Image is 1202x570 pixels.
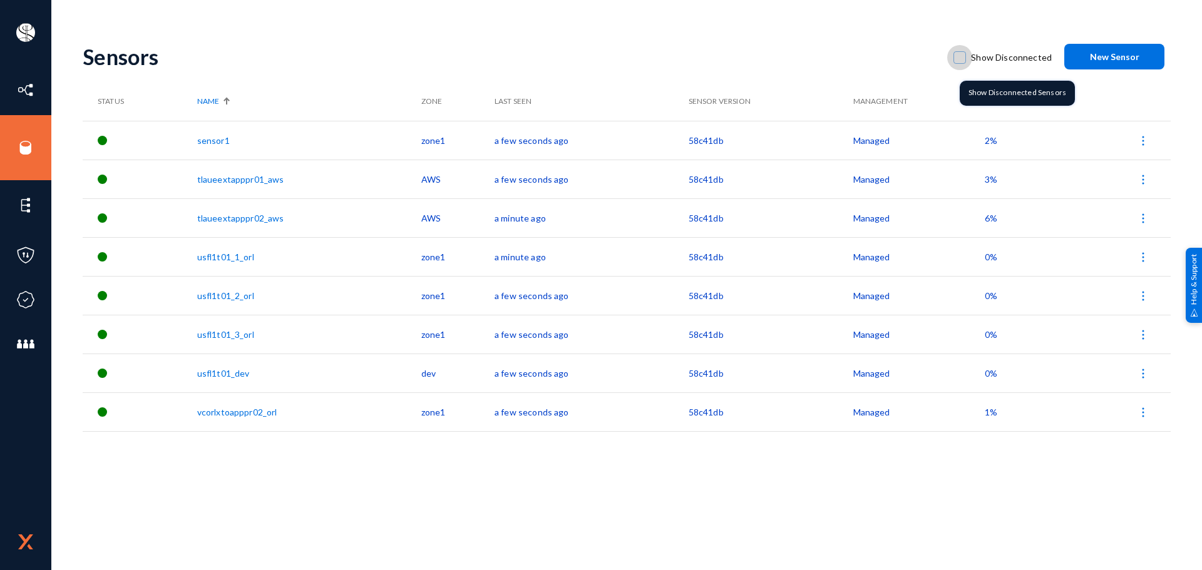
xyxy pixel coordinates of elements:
[421,237,495,276] td: zone1
[495,82,689,121] th: Last Seen
[853,354,985,392] td: Managed
[495,315,689,354] td: a few seconds ago
[197,174,284,185] a: tlaueextapppr01_aws
[985,407,997,417] span: 1%
[16,138,35,157] img: icon-sources.svg
[83,44,941,69] div: Sensors
[689,121,853,160] td: 58c41db
[1137,367,1149,380] img: icon-more.svg
[495,160,689,198] td: a few seconds ago
[495,392,689,431] td: a few seconds ago
[197,213,284,223] a: tlaueextapppr02_aws
[960,81,1075,106] div: Show Disconnected Sensors
[1137,135,1149,147] img: icon-more.svg
[197,407,277,417] a: vcorlxtoapppr02_orl
[16,335,35,354] img: icon-members.svg
[985,213,997,223] span: 6%
[971,48,1052,67] span: Show Disconnected
[421,121,495,160] td: zone1
[853,237,985,276] td: Managed
[421,82,495,121] th: Zone
[853,276,985,315] td: Managed
[853,392,985,431] td: Managed
[853,160,985,198] td: Managed
[985,252,997,262] span: 0%
[495,198,689,237] td: a minute ago
[689,276,853,315] td: 58c41db
[16,23,35,42] img: ACg8ocIa8OWj5FIzaB8MU-JIbNDt0RWcUDl_eQ0ZyYxN7rWYZ1uJfn9p=s96-c
[985,135,997,146] span: 2%
[689,315,853,354] td: 58c41db
[853,121,985,160] td: Managed
[689,82,853,121] th: Sensor Version
[1137,406,1149,419] img: icon-more.svg
[1137,290,1149,302] img: icon-more.svg
[197,368,250,379] a: usfl1t01_dev
[853,82,985,121] th: Management
[495,237,689,276] td: a minute ago
[853,198,985,237] td: Managed
[689,237,853,276] td: 58c41db
[985,368,997,379] span: 0%
[985,174,997,185] span: 3%
[495,121,689,160] td: a few seconds ago
[421,315,495,354] td: zone1
[1137,212,1149,225] img: icon-more.svg
[421,354,495,392] td: dev
[197,290,254,301] a: usfl1t01_2_orl
[197,96,415,107] div: Name
[16,246,35,265] img: icon-policies.svg
[197,135,230,146] a: sensor1
[1137,251,1149,263] img: icon-more.svg
[1137,328,1149,341] img: icon-more.svg
[1190,308,1198,317] img: help_support.svg
[197,329,254,340] a: usfl1t01_3_orl
[421,160,495,198] td: AWS
[1186,247,1202,322] div: Help & Support
[1064,44,1164,69] button: New Sensor
[495,276,689,315] td: a few seconds ago
[985,329,997,340] span: 0%
[689,198,853,237] td: 58c41db
[689,354,853,392] td: 58c41db
[16,196,35,215] img: icon-elements.svg
[83,82,197,121] th: Status
[421,276,495,315] td: zone1
[16,290,35,309] img: icon-compliance.svg
[197,96,219,107] span: Name
[421,198,495,237] td: AWS
[985,290,997,301] span: 0%
[495,354,689,392] td: a few seconds ago
[1090,51,1139,62] span: New Sensor
[421,392,495,431] td: zone1
[1137,173,1149,186] img: icon-more.svg
[689,160,853,198] td: 58c41db
[16,81,35,99] img: icon-inventory.svg
[689,392,853,431] td: 58c41db
[853,315,985,354] td: Managed
[197,252,254,262] a: usfl1t01_1_orl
